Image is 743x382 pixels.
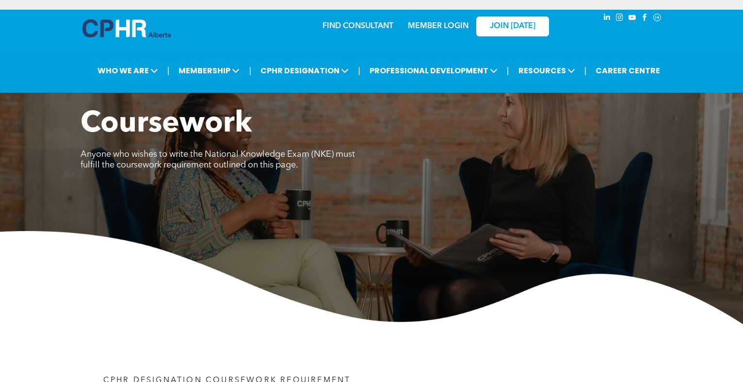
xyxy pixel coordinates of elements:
[367,62,501,80] span: PROFESSIONAL DEVELOPMENT
[176,62,242,80] span: MEMBERSHIP
[490,22,535,31] span: JOIN [DATE]
[652,12,662,25] a: Social network
[167,61,170,81] li: |
[639,12,650,25] a: facebook
[601,12,612,25] a: linkedin
[593,62,663,80] a: CAREER CENTRE
[323,22,393,30] a: FIND CONSULTANT
[408,22,468,30] a: MEMBER LOGIN
[584,61,587,81] li: |
[476,17,549,36] a: JOIN [DATE]
[82,19,171,37] img: A blue and white logo for cp alberta
[627,12,637,25] a: youtube
[358,61,360,81] li: |
[507,61,509,81] li: |
[81,150,355,169] span: Anyone who wishes to write the National Knowledge Exam (NKE) must fulfill the coursework requirem...
[516,62,578,80] span: RESOURCES
[258,62,352,80] span: CPHR DESIGNATION
[81,110,252,139] span: Coursework
[249,61,251,81] li: |
[95,62,161,80] span: WHO WE ARE
[614,12,625,25] a: instagram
